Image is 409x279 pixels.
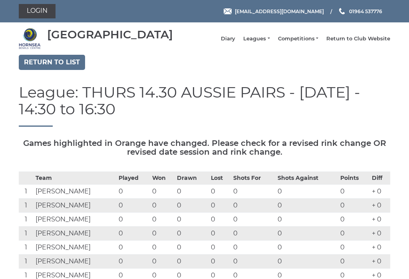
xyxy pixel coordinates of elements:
[326,35,390,42] a: Return to Club Website
[19,4,56,18] a: Login
[370,171,390,184] th: Diff
[224,8,324,15] a: Email [EMAIL_ADDRESS][DOMAIN_NAME]
[370,198,390,212] td: + 0
[117,240,150,254] td: 0
[47,28,173,41] div: [GEOGRAPHIC_DATA]
[231,240,276,254] td: 0
[175,171,208,184] th: Drawn
[276,254,339,268] td: 0
[34,184,117,198] td: [PERSON_NAME]
[243,35,270,42] a: Leagues
[19,184,34,198] td: 1
[117,212,150,226] td: 0
[338,254,370,268] td: 0
[338,226,370,240] td: 0
[19,226,34,240] td: 1
[231,198,276,212] td: 0
[278,35,318,42] a: Competitions
[19,240,34,254] td: 1
[370,254,390,268] td: + 0
[175,184,208,198] td: 0
[117,254,150,268] td: 0
[338,198,370,212] td: 0
[209,171,231,184] th: Lost
[349,8,382,14] span: 01964 537776
[231,254,276,268] td: 0
[231,171,276,184] th: Shots For
[276,171,339,184] th: Shots Against
[117,198,150,212] td: 0
[175,226,208,240] td: 0
[19,212,34,226] td: 1
[370,240,390,254] td: + 0
[338,8,382,15] a: Phone us 01964 537776
[276,184,339,198] td: 0
[338,171,370,184] th: Points
[224,8,232,14] img: Email
[209,226,231,240] td: 0
[370,184,390,198] td: + 0
[150,226,175,240] td: 0
[231,184,276,198] td: 0
[34,226,117,240] td: [PERSON_NAME]
[209,254,231,268] td: 0
[338,212,370,226] td: 0
[276,198,339,212] td: 0
[235,8,324,14] span: [EMAIL_ADDRESS][DOMAIN_NAME]
[209,212,231,226] td: 0
[34,171,117,184] th: Team
[34,212,117,226] td: [PERSON_NAME]
[19,254,34,268] td: 1
[150,254,175,268] td: 0
[276,212,339,226] td: 0
[209,184,231,198] td: 0
[19,28,41,50] img: Hornsea Bowls Centre
[175,254,208,268] td: 0
[231,212,276,226] td: 0
[209,198,231,212] td: 0
[209,240,231,254] td: 0
[150,171,175,184] th: Won
[231,226,276,240] td: 0
[175,212,208,226] td: 0
[150,184,175,198] td: 0
[117,226,150,240] td: 0
[150,198,175,212] td: 0
[150,212,175,226] td: 0
[34,198,117,212] td: [PERSON_NAME]
[276,226,339,240] td: 0
[276,240,339,254] td: 0
[370,226,390,240] td: + 0
[150,240,175,254] td: 0
[221,35,235,42] a: Diary
[338,240,370,254] td: 0
[175,240,208,254] td: 0
[117,171,150,184] th: Played
[370,212,390,226] td: + 0
[34,254,117,268] td: [PERSON_NAME]
[338,184,370,198] td: 0
[19,55,85,70] a: Return to list
[34,240,117,254] td: [PERSON_NAME]
[19,84,390,127] h1: League: THURS 14.30 AUSSIE PAIRS - [DATE] - 14:30 to 16:30
[339,8,345,14] img: Phone us
[117,184,150,198] td: 0
[19,139,390,156] h5: Games highlighted in Orange have changed. Please check for a revised rink change OR revised date ...
[175,198,208,212] td: 0
[19,198,34,212] td: 1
